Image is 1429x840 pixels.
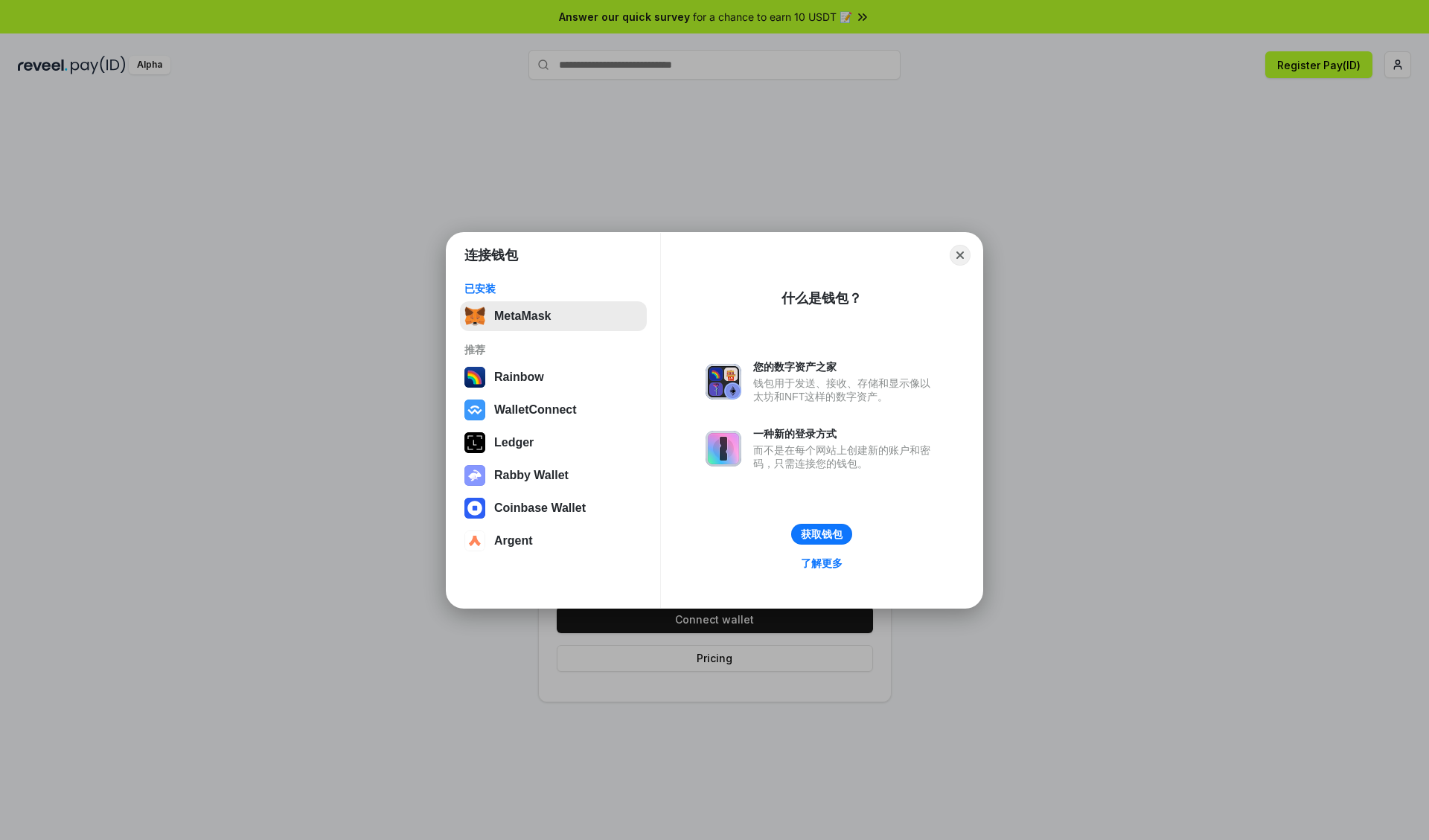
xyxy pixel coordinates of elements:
[494,436,534,449] div: Ledger
[753,376,938,403] div: 钱包用于发送、接收、存储和显示像以太坊和NFT这样的数字资产。
[460,493,647,523] button: Coinbase Wallet
[464,400,485,420] img: svg+xml,%3Csvg%20width%3D%2228%22%20height%3D%2228%22%20viewBox%3D%220%200%2028%2028%22%20fill%3D...
[464,282,642,295] div: 已安装
[464,465,485,486] img: svg+xml,%3Csvg%20xmlns%3D%22http%3A%2F%2Fwww.w3.org%2F2000%2Fsvg%22%20fill%3D%22none%22%20viewBox...
[464,498,485,519] img: svg+xml,%3Csvg%20width%3D%2228%22%20height%3D%2228%22%20viewBox%3D%220%200%2028%2028%22%20fill%3D...
[460,526,647,556] button: Argent
[494,403,577,417] div: WalletConnect
[460,395,647,425] button: WalletConnect
[464,306,485,327] img: svg+xml,%3Csvg%20fill%3D%22none%22%20height%3D%2233%22%20viewBox%3D%220%200%2035%2033%22%20width%...
[706,431,741,467] img: svg+xml,%3Csvg%20xmlns%3D%22http%3A%2F%2Fwww.w3.org%2F2000%2Fsvg%22%20fill%3D%22none%22%20viewBox...
[494,501,586,515] div: Coinbase Wallet
[494,371,544,384] div: Rainbow
[792,554,851,573] a: 了解更多
[460,461,647,490] button: Rabby Wallet
[753,427,938,440] div: 一种新的登录方式
[753,443,938,470] div: 而不是在每个网站上创建新的账户和密码，只需连接您的钱包。
[781,289,862,307] div: 什么是钱包？
[464,343,642,356] div: 推荐
[460,362,647,392] button: Rainbow
[460,301,647,331] button: MetaMask
[464,432,485,453] img: svg+xml,%3Csvg%20xmlns%3D%22http%3A%2F%2Fwww.w3.org%2F2000%2Fsvg%22%20width%3D%2228%22%20height%3...
[494,310,551,323] div: MetaMask
[494,469,569,482] div: Rabby Wallet
[801,557,843,570] div: 了解更多
[494,534,533,548] div: Argent
[753,360,938,373] div: 您的数字资产之家
[464,246,518,264] h1: 连接钱包
[460,428,647,458] button: Ledger
[791,524,852,545] button: 获取钱包
[950,245,971,266] button: Close
[464,367,485,388] img: svg+xml,%3Csvg%20width%3D%22120%22%20height%3D%22120%22%20viewBox%3D%220%200%20120%20120%22%20fil...
[801,528,843,541] div: 获取钱包
[706,364,741,400] img: svg+xml,%3Csvg%20xmlns%3D%22http%3A%2F%2Fwww.w3.org%2F2000%2Fsvg%22%20fill%3D%22none%22%20viewBox...
[464,530,485,551] img: svg+xml,%3Csvg%20width%3D%2228%22%20height%3D%2228%22%20viewBox%3D%220%200%2028%2028%22%20fill%3D...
